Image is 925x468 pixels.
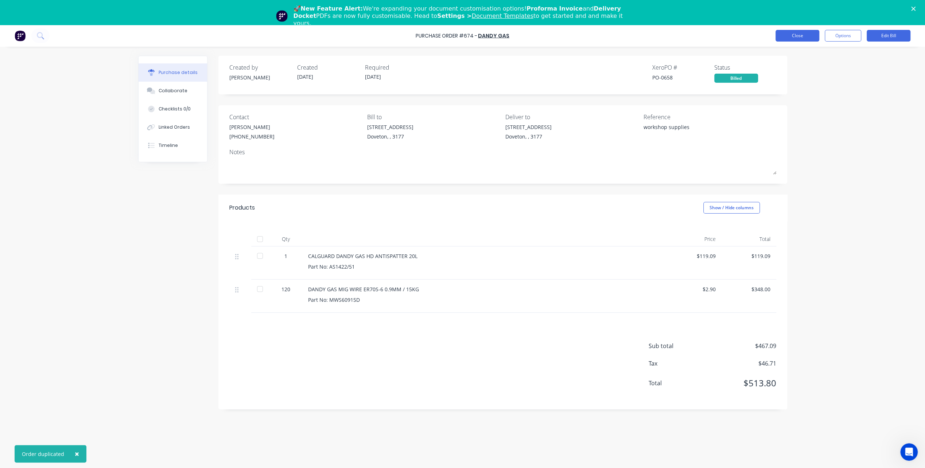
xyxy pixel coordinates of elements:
span: Sub total [649,342,703,350]
textarea: workshop supplies [644,123,735,140]
div: Reference [644,113,776,121]
span: $46.71 [703,359,776,368]
div: [STREET_ADDRESS] [505,123,552,131]
div: Part No: AS1422/51 [308,263,661,270]
div: 1 [275,252,296,260]
button: Close [776,30,819,42]
div: Timeline [159,142,178,149]
div: Linked Orders [159,124,190,130]
div: Qty [269,232,302,246]
div: Collaborate [159,87,187,94]
b: Delivery Docket [294,5,621,19]
div: Status [714,63,776,72]
div: $119.09 [673,252,716,260]
div: [PHONE_NUMBER] [229,133,275,140]
div: $2.90 [673,285,716,293]
span: $467.09 [703,342,776,350]
div: 120 [275,285,296,293]
div: 🚀 We're expanding your document customisation options! and PDFs are now fully customisable. Head ... [294,5,638,27]
button: Close [67,445,86,463]
div: Notes [229,148,776,156]
div: Close [911,7,918,11]
span: Tax [649,359,703,368]
a: Dandy Gas [478,32,509,39]
div: PO-0658 [652,74,714,81]
div: [PERSON_NAME] [229,123,275,131]
button: Collaborate [139,82,207,100]
button: Linked Orders [139,118,207,136]
div: Deliver to [505,113,638,121]
span: Total [649,379,703,387]
div: Created [297,63,359,72]
div: $348.00 [727,285,770,293]
b: Settings > [437,12,533,19]
button: Options [825,30,861,42]
div: Doveton, , 3177 [505,133,552,140]
button: Timeline [139,136,207,155]
div: Purchase details [159,69,198,76]
div: Billed [714,74,758,83]
iframe: Intercom live chat [900,443,918,461]
div: Products [229,203,255,212]
button: Edit Bill [867,30,910,42]
button: Show / Hide columns [703,202,760,214]
div: Order duplicated [22,450,64,458]
b: New Feature Alert: [301,5,363,12]
div: Contact [229,113,362,121]
span: × [75,449,79,459]
div: Part No: MWS60915D [308,296,661,304]
div: Bill to [367,113,500,121]
button: Checklists 0/0 [139,100,207,118]
div: Price [667,232,722,246]
div: Checklists 0/0 [159,106,191,112]
div: $119.09 [727,252,770,260]
div: Purchase Order #674 - [416,32,477,40]
div: DANDY GAS MIG WIRE ER70S-6 0.9MM / 15KG [308,285,661,293]
b: Proforma Invoice [526,5,583,12]
a: Document Templates [471,12,533,19]
div: Doveton, , 3177 [367,133,413,140]
button: Purchase details [139,63,207,82]
div: [STREET_ADDRESS] [367,123,413,131]
div: Xero PO # [652,63,714,72]
img: Profile image for Team [276,10,288,22]
span: $513.80 [703,377,776,390]
div: Total [722,232,776,246]
div: [PERSON_NAME] [229,74,291,81]
div: Required [365,63,427,72]
img: Factory [15,30,26,41]
div: CALGUARD DANDY GAS HD ANTISPATTER 20L [308,252,661,260]
div: Created by [229,63,291,72]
